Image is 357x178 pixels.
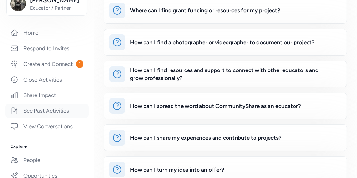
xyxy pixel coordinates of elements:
[5,26,89,40] a: Home
[5,104,89,118] a: See Past Activities
[130,134,281,142] div: How can I share my experiences and contribute to projects?
[76,60,83,68] span: 1
[5,41,89,56] a: Respond to Invites
[130,6,280,14] div: Where can I find grant funding or resources for my project?
[5,88,89,102] a: Share Impact
[130,166,224,173] div: How can I turn my idea into an offer?
[130,102,301,110] div: How can I spread the word about CommunityShare as an educator?
[10,144,83,149] h3: Explore
[5,72,89,87] a: Close Activities
[130,66,321,82] div: How can I find resources and support to connect with other educators and grow professionally?
[5,119,89,133] a: View Conversations
[5,57,89,71] a: Create and Connect1
[5,153,89,167] a: People
[130,38,315,46] div: How can I find a photographer or videographer to document our project?
[30,5,83,11] span: Educator / Partner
